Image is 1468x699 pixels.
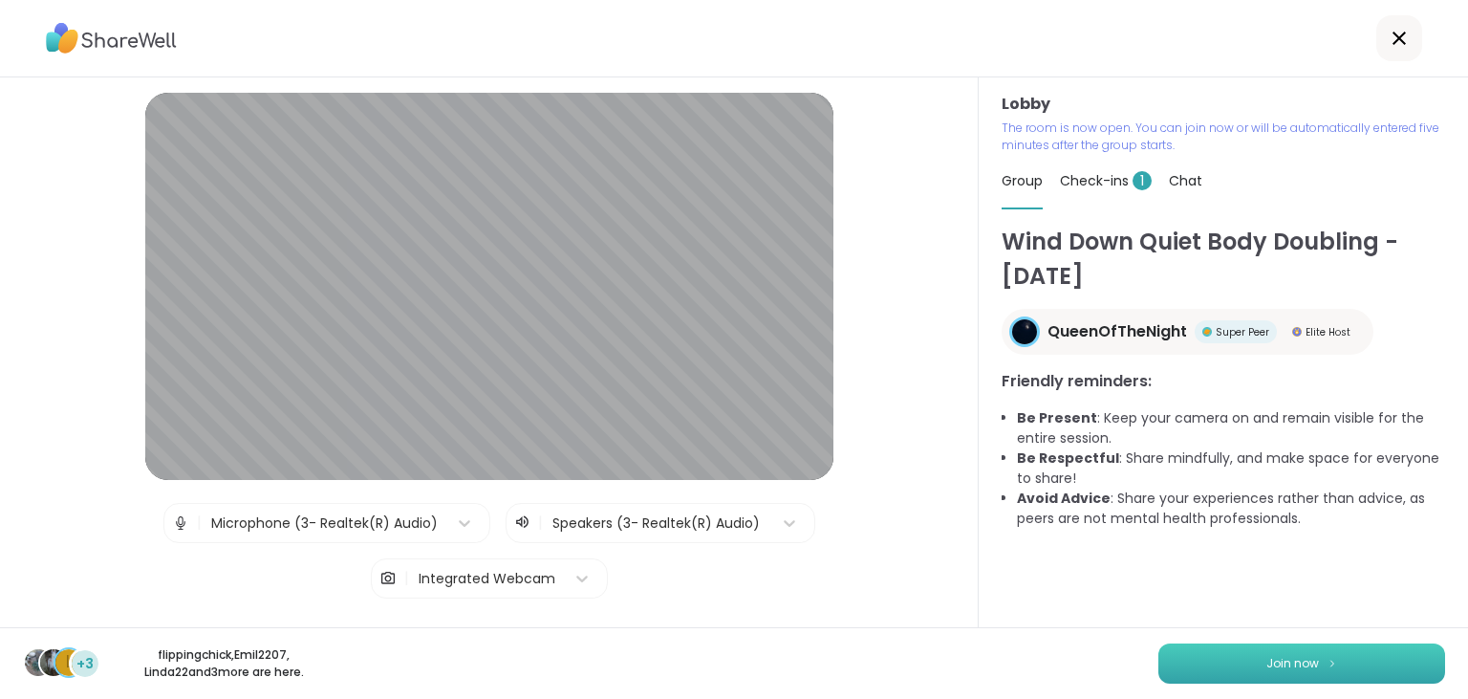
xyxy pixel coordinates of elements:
[1169,171,1202,190] span: Chat
[379,559,397,598] img: Camera
[404,559,409,598] span: |
[1002,225,1445,294] h1: Wind Down Quiet Body Doubling - [DATE]
[382,614,596,654] button: Test speaker and microphone
[538,512,543,535] span: |
[1017,408,1445,448] li: : Keep your camera on and remain visible for the entire session.
[1202,327,1212,337] img: Super Peer
[1017,489,1445,529] li: : Share your experiences rather than advice, as peers are not mental health professionals.
[1216,325,1269,339] span: Super Peer
[1017,489,1111,508] b: Avoid Advice
[1002,93,1445,116] h3: Lobby
[1002,370,1445,393] h3: Friendly reminders:
[40,649,67,676] img: Emil2207
[1306,325,1350,339] span: Elite Host
[211,513,438,534] div: Microphone (3- Realtek(R) Audio)
[46,16,177,60] img: ShareWell Logo
[1002,120,1445,154] p: The room is now open. You can join now or will be automatically entered five minutes after the gr...
[1158,644,1445,684] button: Join now
[1047,320,1187,343] span: QueenOfTheNight
[76,654,94,674] span: +3
[117,646,331,681] p: flippingchick , Emil2207 , Linda22 and 3 more are here.
[1012,319,1037,344] img: QueenOfTheNight
[66,650,73,675] span: L
[390,625,589,643] span: Test speaker and microphone
[1060,171,1152,190] span: Check-ins
[1002,171,1043,190] span: Group
[1327,658,1338,668] img: ShareWell Logomark
[1017,448,1119,468] b: Be Respectful
[197,504,202,542] span: |
[1133,171,1152,190] span: 1
[172,504,189,542] img: Microphone
[1266,655,1319,672] span: Join now
[1292,327,1302,337] img: Elite Host
[25,649,52,676] img: flippingchick
[1017,448,1445,489] li: : Share mindfully, and make space for everyone to share!
[1017,408,1097,427] b: Be Present
[419,569,555,589] div: Integrated Webcam
[1002,309,1373,355] a: QueenOfTheNightQueenOfTheNightSuper PeerSuper PeerElite HostElite Host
